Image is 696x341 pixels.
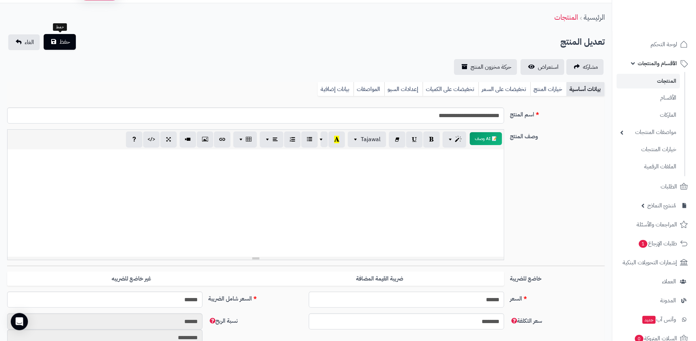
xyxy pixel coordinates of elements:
a: تخفيضات على السعر [478,82,530,96]
span: المدونة [660,296,676,306]
a: المنتجات [554,12,578,23]
label: السعر [507,292,608,303]
a: إشعارات التحويلات البنكية [617,254,692,271]
img: logo-2.png [647,6,689,21]
button: حفظ [44,34,76,50]
a: إعدادات السيو [384,82,423,96]
span: لوحة التحكم [651,39,677,49]
span: الغاء [25,38,34,47]
a: الطلبات [617,178,692,195]
label: السعر شامل الضريبة [205,292,306,303]
span: حفظ [59,38,70,46]
span: نسبة الربح [208,317,238,325]
span: مشاركه [583,63,598,71]
div: Open Intercom Messenger [11,313,28,330]
a: استعراض [521,59,564,75]
a: المنتجات [617,74,680,88]
button: Tajawal [348,131,386,147]
span: الأقسام والمنتجات [638,58,677,68]
span: العملاء [662,277,676,287]
span: جديد [642,316,656,324]
span: مُنشئ النماذج [647,201,676,211]
span: سعر التكلفة [510,317,542,325]
a: بيانات أساسية [566,82,605,96]
a: وآتس آبجديد [617,311,692,328]
span: Tajawal [361,135,380,144]
label: ضريبة القيمة المضافة [256,272,504,286]
a: خيارات المنتجات [617,142,680,157]
h2: تعديل المنتج [560,35,605,49]
a: تخفيضات على الكميات [423,82,478,96]
a: خيارات المنتج [530,82,566,96]
span: المراجعات والأسئلة [637,220,677,230]
a: طلبات الإرجاع1 [617,235,692,252]
span: الطلبات [661,182,677,192]
span: إشعارات التحويلات البنكية [623,258,677,268]
a: المدونة [617,292,692,309]
a: مشاركه [566,59,604,75]
a: المواصفات [354,82,384,96]
a: مواصفات المنتجات [617,125,680,140]
a: الغاء [8,34,40,50]
a: الملفات الرقمية [617,159,680,174]
label: اسم المنتج [507,107,608,119]
span: 1 [638,240,648,248]
a: لوحة التحكم [617,36,692,53]
a: بيانات إضافية [318,82,354,96]
a: المراجعات والأسئلة [617,216,692,233]
span: استعراض [538,63,559,71]
button: 📝 AI وصف [470,132,502,145]
label: خاضع للضريبة [507,272,608,283]
a: الأقسام [617,90,680,106]
span: حركة مخزون المنتج [471,63,511,71]
label: غير خاضع للضريبه [7,272,255,286]
label: وصف المنتج [507,129,608,141]
a: الماركات [617,107,680,123]
div: حفظ [53,23,67,31]
span: طلبات الإرجاع [638,239,677,249]
a: الرئيسية [584,12,605,23]
span: وآتس آب [642,314,676,325]
a: العملاء [617,273,692,290]
a: حركة مخزون المنتج [454,59,517,75]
